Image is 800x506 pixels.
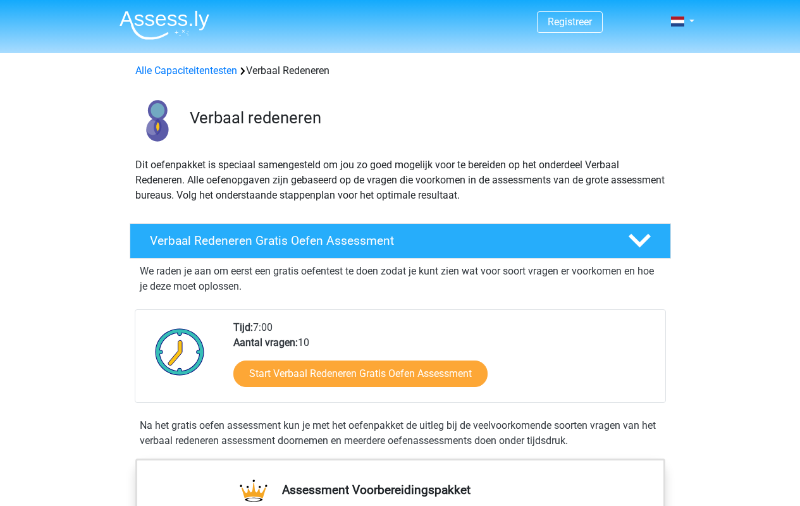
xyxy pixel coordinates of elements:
[135,157,665,203] p: Dit oefenpakket is speciaal samengesteld om jou zo goed mogelijk voor te bereiden op het onderdee...
[233,336,298,349] b: Aantal vragen:
[148,320,212,383] img: Klok
[130,94,184,147] img: verbaal redeneren
[125,223,676,259] a: Verbaal Redeneren Gratis Oefen Assessment
[150,233,608,248] h4: Verbaal Redeneren Gratis Oefen Assessment
[548,16,592,28] a: Registreer
[233,321,253,333] b: Tijd:
[190,108,661,128] h3: Verbaal redeneren
[233,361,488,387] a: Start Verbaal Redeneren Gratis Oefen Assessment
[130,63,670,78] div: Verbaal Redeneren
[224,320,665,402] div: 7:00 10
[140,264,661,294] p: We raden je aan om eerst een gratis oefentest te doen zodat je kunt zien wat voor soort vragen er...
[135,418,666,448] div: Na het gratis oefen assessment kun je met het oefenpakket de uitleg bij de veelvoorkomende soorte...
[135,65,237,77] a: Alle Capaciteitentesten
[120,10,209,40] img: Assessly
